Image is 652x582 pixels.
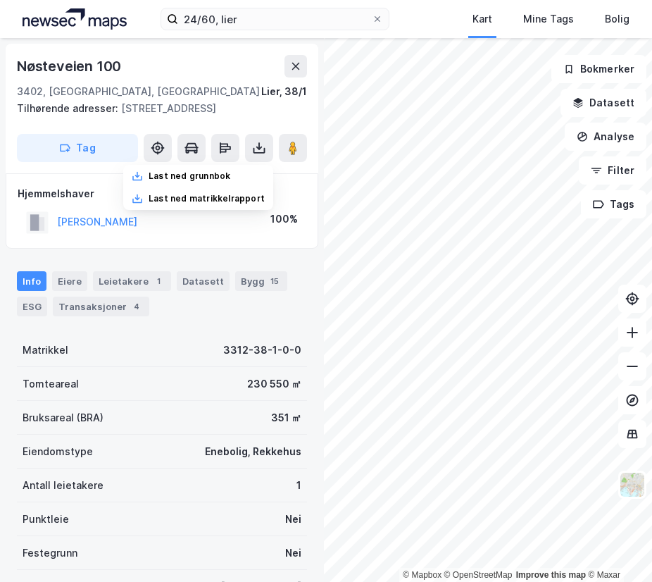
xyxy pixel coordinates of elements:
[581,190,646,218] button: Tags
[565,123,646,151] button: Analyse
[560,89,646,117] button: Datasett
[178,8,372,30] input: Søk på adresse, matrikkel, gårdeiere, leietakere eller personer
[268,274,282,288] div: 15
[23,376,79,392] div: Tomteareal
[582,514,652,582] iframe: Chat Widget
[247,376,301,392] div: 230 550 ㎡
[579,156,646,185] button: Filter
[444,570,513,580] a: OpenStreetMap
[261,83,307,100] div: Lier, 38/1
[17,297,47,316] div: ESG
[151,274,165,288] div: 1
[223,342,301,359] div: 3312-38-1-0-0
[23,409,104,426] div: Bruksareal (BRA)
[18,185,306,202] div: Hjemmelshaver
[582,514,652,582] div: Kontrollprogram for chat
[177,271,230,291] div: Datasett
[296,477,301,494] div: 1
[149,171,230,182] div: Last ned grunnbok
[516,570,586,580] a: Improve this map
[285,545,301,562] div: Nei
[23,511,69,528] div: Punktleie
[403,570,441,580] a: Mapbox
[17,271,46,291] div: Info
[17,83,260,100] div: 3402, [GEOGRAPHIC_DATA], [GEOGRAPHIC_DATA]
[23,545,77,562] div: Festegrunn
[205,443,301,460] div: Enebolig, Rekkehus
[23,443,93,460] div: Eiendomstype
[17,100,296,117] div: [STREET_ADDRESS]
[52,271,87,291] div: Eiere
[472,11,492,27] div: Kart
[23,342,68,359] div: Matrikkel
[271,409,301,426] div: 351 ㎡
[551,55,646,83] button: Bokmerker
[235,271,287,291] div: Bygg
[93,271,171,291] div: Leietakere
[149,193,265,204] div: Last ned matrikkelrapport
[523,11,574,27] div: Mine Tags
[17,134,138,162] button: Tag
[619,471,646,498] img: Z
[23,477,104,494] div: Antall leietakere
[270,211,298,228] div: 100%
[17,102,121,114] span: Tilhørende adresser:
[53,297,149,316] div: Transaksjoner
[17,55,124,78] div: Nøsteveien 100
[605,11,629,27] div: Bolig
[130,299,144,314] div: 4
[285,511,301,528] div: Nei
[23,8,127,30] img: logo.a4113a55bc3d86da70a041830d287a7e.svg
